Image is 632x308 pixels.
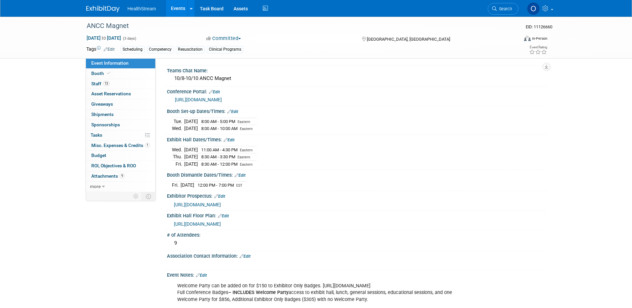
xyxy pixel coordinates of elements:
span: ROI, Objectives & ROO [91,163,136,168]
div: Scheduling [121,46,145,53]
a: Edit [235,173,246,178]
td: [DATE] [184,118,198,125]
a: Edit [104,47,115,52]
img: Olivia Christopher [527,2,540,15]
div: Event Format [479,35,548,45]
span: Event Information [91,60,129,66]
span: 8:00 AM - 5:00 PM [201,119,235,124]
span: Misc. Expenses & Credits [91,143,150,148]
div: Clinical Programs [207,46,243,53]
td: [DATE] [184,160,198,167]
span: (3 days) [122,36,136,41]
a: Edit [227,109,238,114]
div: Exhibitor Prospectus: [167,191,546,200]
span: Search [497,6,512,11]
td: [DATE] [184,146,198,153]
span: [DATE] [DATE] [86,35,121,41]
span: 13 [103,81,110,86]
a: Staff13 [86,79,155,89]
span: Eastern [240,162,253,167]
div: Booth Set-up Dates/Times: [167,106,546,115]
a: [URL][DOMAIN_NAME] [174,202,221,207]
div: Event Notes: [167,270,546,279]
td: Wed. [172,146,184,153]
span: to [101,35,107,41]
a: Tasks [86,130,155,140]
span: Eastern [240,148,253,152]
a: Booth [86,69,155,79]
td: Wed. [172,125,184,132]
span: Budget [91,153,106,158]
span: Event ID: 11126660 [526,24,552,29]
div: Booth Dismantle Dates/Times: [167,170,546,179]
div: 10/8-10/10 ANCC Magnet [172,73,541,84]
a: Edit [209,90,220,94]
span: Attachments [91,173,125,179]
i: Booth reservation complete [107,71,110,75]
div: 9 [172,238,541,248]
span: Sponsorships [91,122,120,127]
div: Welcome Party can be added on for $150 to Exhibitor Only Badges. [URL][DOMAIN_NAME] Full Conferen... [173,279,473,306]
a: Search [488,3,518,15]
a: ROI, Objectives & ROO [86,161,155,171]
span: Asset Reservations [91,91,131,96]
span: Shipments [91,112,114,117]
a: Edit [214,194,225,199]
span: Eastern [238,155,250,159]
span: [GEOGRAPHIC_DATA], [GEOGRAPHIC_DATA] [367,37,450,42]
span: 8:00 AM - 10:00 AM [201,126,238,131]
a: [URL][DOMAIN_NAME] [174,221,221,227]
span: Tasks [91,132,102,138]
td: Fri. [172,160,184,167]
span: Eastern [238,120,250,124]
span: 11:00 AM - 4:30 PM [201,147,238,152]
span: 8:30 AM - 12:00 PM [201,162,238,167]
div: Competency [147,46,174,53]
a: Sponsorships [86,120,155,130]
a: Edit [224,138,235,142]
span: EST [236,183,243,188]
span: 9 [120,173,125,178]
td: Tue. [172,118,184,125]
a: Attachments9 [86,171,155,181]
td: Personalize Event Tab Strip [130,192,142,201]
td: Fri. [172,181,181,188]
div: Conference Portal: [167,87,546,95]
td: [DATE] [181,181,194,188]
a: [URL][DOMAIN_NAME] [175,97,222,102]
div: Exhibit Hall Floor Plan: [167,211,546,219]
img: ExhibitDay [86,6,120,12]
a: more [86,182,155,192]
span: Giveaways [91,101,113,107]
a: Edit [196,273,207,278]
span: 12:00 PM - 7:00 PM [198,183,234,188]
a: Asset Reservations [86,89,155,99]
b: – INCLUDES Welcome Party [228,290,289,295]
a: Giveaways [86,99,155,109]
span: more [90,184,101,189]
td: [DATE] [184,153,198,161]
div: # of Attendees: [167,230,546,238]
a: Edit [218,214,229,218]
span: HealthStream [128,6,156,11]
a: Event Information [86,58,155,68]
a: Shipments [86,110,155,120]
div: Exhibit Hall Dates/Times: [167,135,546,143]
div: Teams Chat Name: [167,66,546,74]
span: Booth [91,71,112,76]
a: Misc. Expenses & Credits1 [86,141,155,151]
td: Toggle Event Tabs [142,192,155,201]
div: ANCC Magnet [84,20,508,32]
span: 1 [145,143,150,148]
button: Committed [204,35,244,42]
a: Budget [86,151,155,161]
div: Event Rating [529,46,547,49]
div: Association Contact Information: [167,251,546,260]
span: Staff [91,81,110,86]
div: Resuscitation [176,46,205,53]
td: Tags [86,46,115,53]
td: [DATE] [184,125,198,132]
td: Thu. [172,153,184,161]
